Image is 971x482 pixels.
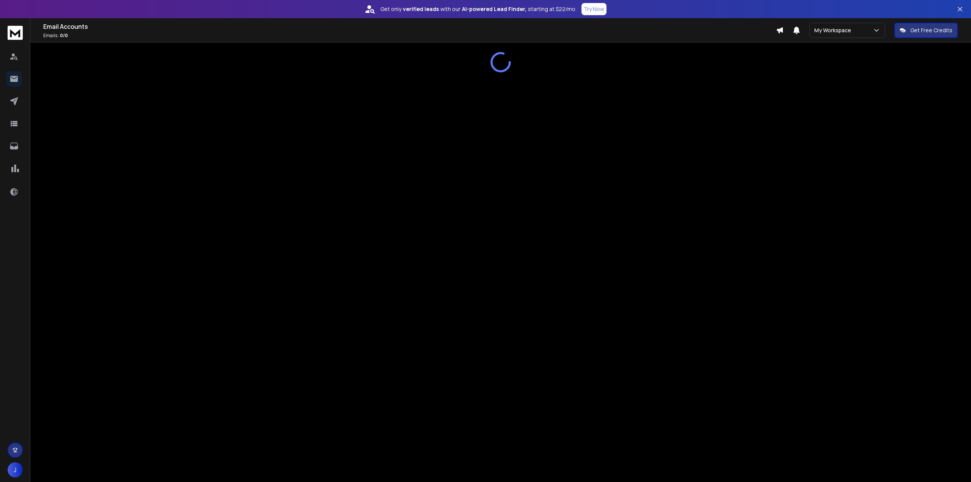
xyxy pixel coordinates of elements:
h1: Email Accounts [43,22,776,31]
button: J [8,462,23,477]
p: Get Free Credits [910,27,952,34]
strong: verified leads [403,5,439,13]
button: Get Free Credits [894,23,958,38]
p: Get only with our starting at $22/mo [380,5,575,13]
p: Emails : [43,33,776,39]
span: 0 / 0 [60,32,68,39]
p: My Workspace [814,27,854,34]
img: logo [8,26,23,40]
strong: AI-powered Lead Finder, [462,5,526,13]
button: Try Now [581,3,606,15]
p: Try Now [584,5,604,13]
